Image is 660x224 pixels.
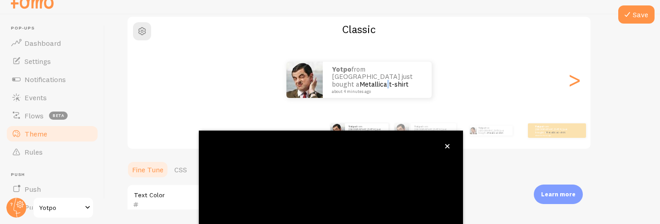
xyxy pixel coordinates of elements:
img: Fomo [330,123,345,138]
span: beta [49,112,68,120]
strong: Yotpo [478,127,485,129]
strong: Yotpo [349,125,356,128]
a: CSS [169,161,192,179]
a: Yotpo [33,197,94,219]
p: from [GEOGRAPHIC_DATA] just bought a [414,125,453,136]
span: Pop-ups [11,25,99,31]
a: Settings [5,52,99,70]
a: Push [5,180,99,198]
span: Events [25,93,47,102]
a: Dashboard [5,34,99,52]
a: Fine Tune [127,161,169,179]
div: Learn more [534,185,583,204]
small: about 4 minutes ago [535,134,571,136]
p: from [GEOGRAPHIC_DATA] just bought a [332,66,423,94]
img: Fomo [394,123,409,138]
a: Metallica t-shirt [488,131,503,134]
p: from [GEOGRAPHIC_DATA] just bought a [535,125,571,136]
span: Yotpo [39,202,82,213]
span: Flows [25,111,44,120]
strong: Yotpo [414,125,422,128]
span: Dashboard [25,39,61,48]
a: Notifications [5,70,99,88]
span: Notifications [25,75,66,84]
a: Rules [5,143,99,161]
strong: Yotpo [332,65,351,73]
span: Settings [25,57,51,66]
a: Flows beta [5,107,99,125]
span: Push [25,185,41,194]
img: Fomo [286,62,323,98]
a: Metallica t-shirt [360,80,409,88]
p: Learn more [541,190,576,199]
div: Next slide [569,47,580,112]
a: Metallica t-shirt [546,131,566,134]
span: Rules [25,147,43,156]
p: from [GEOGRAPHIC_DATA] just bought a [349,125,385,136]
p: from [GEOGRAPHIC_DATA] just bought a [478,126,509,136]
a: Events [5,88,99,107]
strong: Yotpo [535,125,543,128]
button: close, [443,141,452,151]
a: Theme [5,125,99,143]
small: about 4 minutes ago [332,89,420,94]
span: Push [11,172,99,178]
button: Save [618,5,655,24]
span: Theme [25,129,47,138]
img: Fomo [469,127,477,134]
h2: Classic [128,22,591,36]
